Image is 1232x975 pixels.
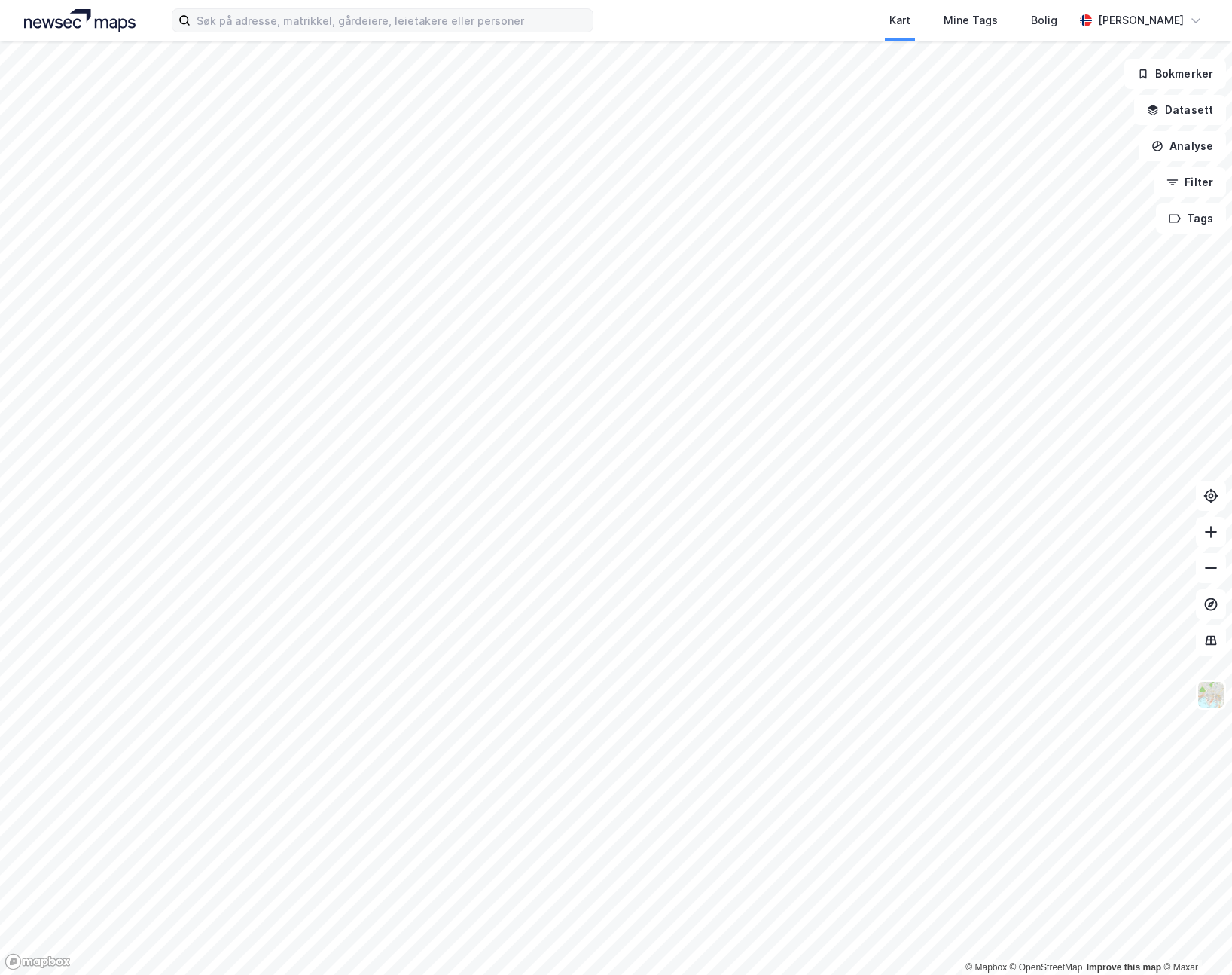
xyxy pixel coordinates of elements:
[1031,11,1057,29] div: Bolig
[1157,903,1232,975] iframe: Chat Widget
[1139,131,1226,161] button: Analyse
[1197,680,1225,709] img: Z
[1157,903,1232,975] div: Kontrollprogram for chat
[24,9,136,32] img: logo.a4113a55bc3d86da70a041830d287a7e.svg
[889,11,910,29] div: Kart
[1010,962,1083,973] a: OpenStreetMap
[1154,167,1226,197] button: Filter
[5,953,71,970] a: Mapbox homepage
[944,11,998,29] div: Mine Tags
[1156,203,1226,234] button: Tags
[1124,59,1226,89] button: Bokmerker
[1098,11,1184,29] div: [PERSON_NAME]
[1134,95,1226,125] button: Datasett
[965,962,1007,973] a: Mapbox
[1087,962,1161,973] a: Improve this map
[191,9,593,32] input: Søk på adresse, matrikkel, gårdeiere, leietakere eller personer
